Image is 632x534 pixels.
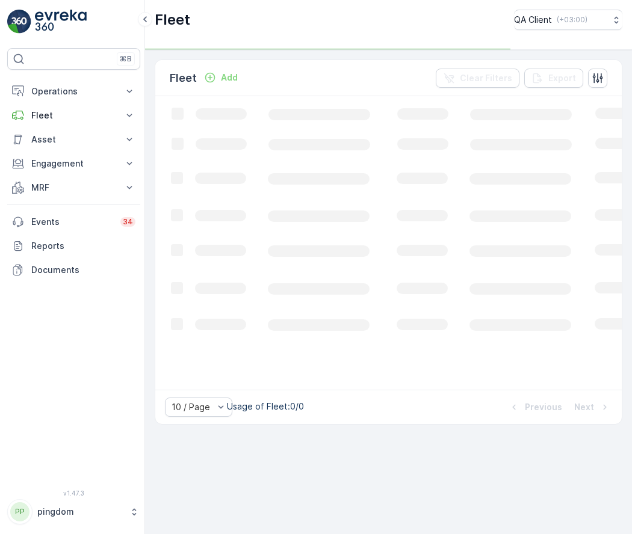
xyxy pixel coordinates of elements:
[548,72,576,84] p: Export
[557,15,587,25] p: ( +03:00 )
[155,10,190,29] p: Fleet
[199,70,243,85] button: Add
[227,400,304,413] p: Usage of Fleet : 0/0
[37,506,123,518] p: pingdom
[436,69,519,88] button: Clear Filters
[123,217,133,227] p: 34
[31,182,116,194] p: MRF
[7,210,140,234] a: Events34
[514,14,552,26] p: QA Client
[7,234,140,258] a: Reports
[524,69,583,88] button: Export
[525,401,562,413] p: Previous
[507,400,563,414] button: Previous
[221,72,238,84] p: Add
[7,489,140,497] span: v 1.47.3
[31,240,135,252] p: Reports
[170,70,197,87] p: Fleet
[7,152,140,176] button: Engagement
[35,10,87,34] img: logo_light-DOdMpM7g.png
[7,127,140,152] button: Asset
[7,10,31,34] img: logo
[31,109,116,121] p: Fleet
[120,54,132,64] p: ⌘B
[31,264,135,276] p: Documents
[31,158,116,170] p: Engagement
[31,133,116,146] p: Asset
[31,85,116,97] p: Operations
[7,103,140,127] button: Fleet
[574,401,594,413] p: Next
[7,258,140,282] a: Documents
[7,499,140,524] button: PPpingdom
[573,400,612,414] button: Next
[460,72,512,84] p: Clear Filters
[10,502,29,521] div: PP
[514,10,622,30] button: QA Client(+03:00)
[31,216,113,228] p: Events
[7,176,140,200] button: MRF
[7,79,140,103] button: Operations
